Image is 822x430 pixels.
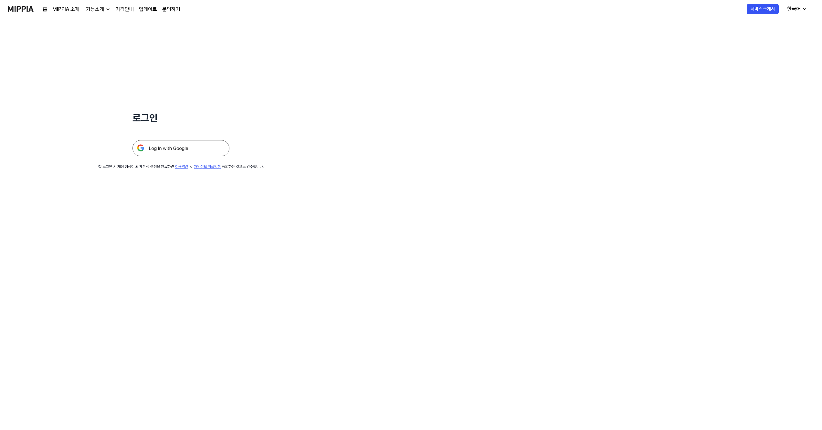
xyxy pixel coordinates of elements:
div: 한국어 [786,5,802,13]
h1: 로그인 [132,111,229,125]
a: 가격안내 [116,5,134,13]
a: 개인정보 취급방침 [194,164,221,169]
a: MIPPIA 소개 [52,5,79,13]
div: 첫 로그인 시 계정 생성이 되며 계정 생성을 완료하면 및 동의하는 것으로 간주합니다. [98,164,264,169]
button: 한국어 [782,3,811,15]
a: 업데이트 [139,5,157,13]
button: 서비스 소개서 [747,4,779,14]
div: 기능소개 [85,5,105,13]
img: 구글 로그인 버튼 [132,140,229,156]
button: 기능소개 [85,5,111,13]
a: 문의하기 [162,5,180,13]
a: 홈 [43,5,47,13]
a: 이용약관 [175,164,188,169]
